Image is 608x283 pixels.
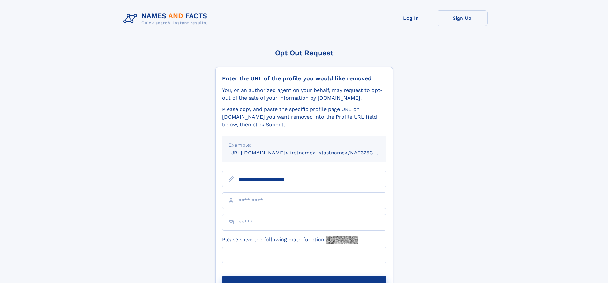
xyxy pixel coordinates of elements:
div: Opt Out Request [215,49,393,57]
label: Please solve the following math function: [222,236,358,244]
div: You, or an authorized agent on your behalf, may request to opt-out of the sale of your informatio... [222,86,386,102]
div: Please copy and paste the specific profile page URL on [DOMAIN_NAME] you want removed into the Pr... [222,106,386,129]
div: Enter the URL of the profile you would like removed [222,75,386,82]
small: [URL][DOMAIN_NAME]<firstname>_<lastname>/NAF325G-xxxxxxxx [229,150,398,156]
a: Sign Up [437,10,488,26]
div: Example: [229,141,380,149]
img: Logo Names and Facts [121,10,213,27]
a: Log In [386,10,437,26]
